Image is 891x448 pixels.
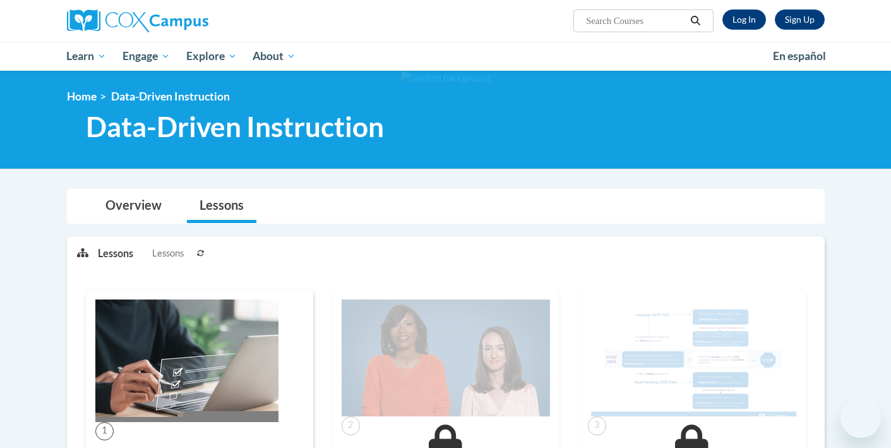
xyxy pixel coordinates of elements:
img: Course Image [342,300,550,417]
span: Engage [123,49,170,64]
a: Engage [114,42,178,71]
a: Log In [722,9,766,30]
span: 3 [588,416,606,435]
p: Lessons [98,246,133,260]
a: En español [765,43,834,70]
span: En español [773,49,826,63]
a: About [244,42,304,71]
button: Search [686,13,705,28]
span: 2 [342,416,360,435]
a: Overview [93,190,174,223]
span: Explore [186,49,237,64]
span: Learn [66,49,106,64]
a: Lessons [187,190,256,223]
img: Section background [401,71,491,85]
span: Data-Driven Instruction [86,110,384,143]
span: 1 [95,422,114,440]
a: Register [775,9,825,30]
img: Course Image [588,300,796,417]
a: Home [67,90,97,103]
img: Course Image [95,300,278,422]
a: Cox Campus [67,9,307,32]
input: Search Courses [585,13,686,28]
div: Main menu [48,42,844,71]
a: Learn [59,42,115,71]
span: Data-Driven Instruction [111,90,230,103]
a: Explore [178,42,245,71]
span: Lessons [152,246,184,260]
img: Cox Campus [67,9,208,32]
span: About [253,49,296,64]
iframe: Button to launch messaging window [840,397,881,438]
